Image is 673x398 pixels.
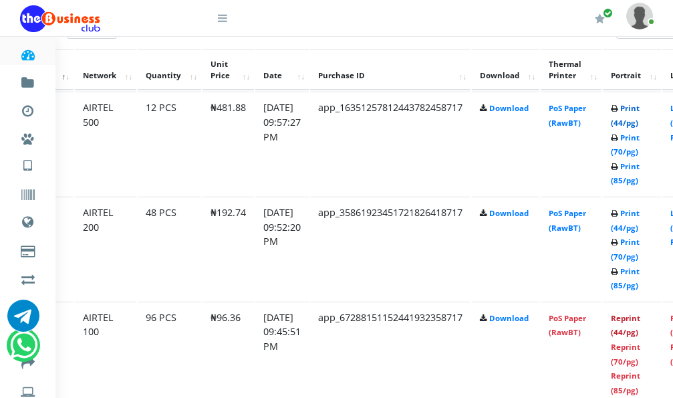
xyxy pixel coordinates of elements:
a: Print (44/pg) [611,208,640,233]
a: Vouchers [20,177,35,209]
td: 2 [41,197,74,300]
a: PoS Paper (RawBT) [549,313,586,338]
td: ₦481.88 [203,92,254,195]
th: Network: activate to sort column ascending [75,49,136,91]
td: ₦192.74 [203,197,254,300]
th: Download: activate to sort column ascending [472,49,539,91]
a: Download [489,208,529,218]
td: AIRTEL 500 [75,92,136,195]
th: Quantity: activate to sort column ascending [138,49,201,91]
th: #: activate to sort column descending [41,49,74,91]
td: 12 PCS [138,92,201,195]
a: Nigerian VTU [51,147,162,170]
td: app_16351257812443782458717 [310,92,470,195]
a: PoS Paper (RawBT) [549,103,586,128]
a: Data [20,203,35,237]
a: VTU [20,147,35,181]
a: Chat for support [10,339,37,361]
i: Renew/Upgrade Subscription [595,13,605,24]
a: PoS Paper (RawBT) [549,208,586,233]
a: Download [489,103,529,113]
a: Print (85/pg) [611,266,640,291]
th: Date: activate to sort column ascending [255,49,309,91]
a: Airtime -2- Cash [20,261,35,293]
td: 1 [41,92,74,195]
img: User [626,3,653,29]
a: Register a Referral [20,289,35,321]
th: Purchase ID: activate to sort column ascending [310,49,470,91]
span: Renew/Upgrade Subscription [603,8,613,18]
a: Chat for support [7,310,39,332]
th: Unit Price: activate to sort column ascending [203,49,254,91]
a: Reprint (44/pg) [611,313,640,338]
a: Dashboard [20,36,35,68]
a: Reprint (85/pg) [611,371,640,395]
td: [DATE] 09:57:27 PM [255,92,309,195]
img: Logo [20,5,100,32]
a: Print (44/pg) [611,103,640,128]
td: [DATE] 09:52:20 PM [255,197,309,300]
a: Transactions [20,92,35,124]
a: Reprint (70/pg) [611,342,640,367]
td: app_35861923451721826418717 [310,197,470,300]
a: International VTU [51,167,162,189]
td: AIRTEL 200 [75,197,136,300]
a: Fund wallet [20,64,35,96]
a: Print (70/pg) [611,132,640,157]
a: Print (70/pg) [611,237,640,262]
a: Download [489,313,529,323]
th: Portrait: activate to sort column ascending [603,49,661,91]
td: 48 PCS [138,197,201,300]
th: Thermal Printer: activate to sort column ascending [541,49,601,91]
a: Cable TV, Electricity [20,233,35,265]
a: Miscellaneous Payments [20,120,35,153]
a: Print (85/pg) [611,161,640,186]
